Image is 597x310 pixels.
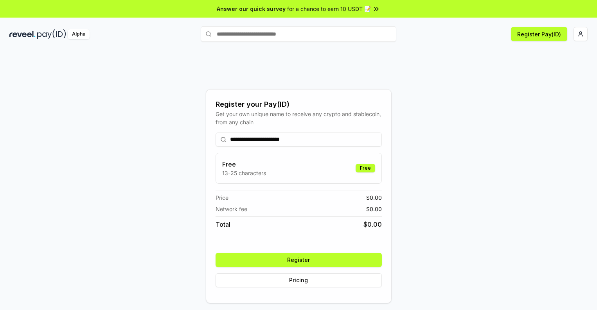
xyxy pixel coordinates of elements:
[216,194,228,202] span: Price
[216,273,382,287] button: Pricing
[216,253,382,267] button: Register
[216,110,382,126] div: Get your own unique name to receive any crypto and stablecoin, from any chain
[287,5,371,13] span: for a chance to earn 10 USDT 📝
[9,29,36,39] img: reveel_dark
[511,27,567,41] button: Register Pay(ID)
[366,205,382,213] span: $ 0.00
[216,205,247,213] span: Network fee
[216,99,382,110] div: Register your Pay(ID)
[217,5,286,13] span: Answer our quick survey
[216,220,230,229] span: Total
[222,169,266,177] p: 13-25 characters
[68,29,90,39] div: Alpha
[222,159,266,169] h3: Free
[356,164,375,172] div: Free
[37,29,66,39] img: pay_id
[363,220,382,229] span: $ 0.00
[366,194,382,202] span: $ 0.00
